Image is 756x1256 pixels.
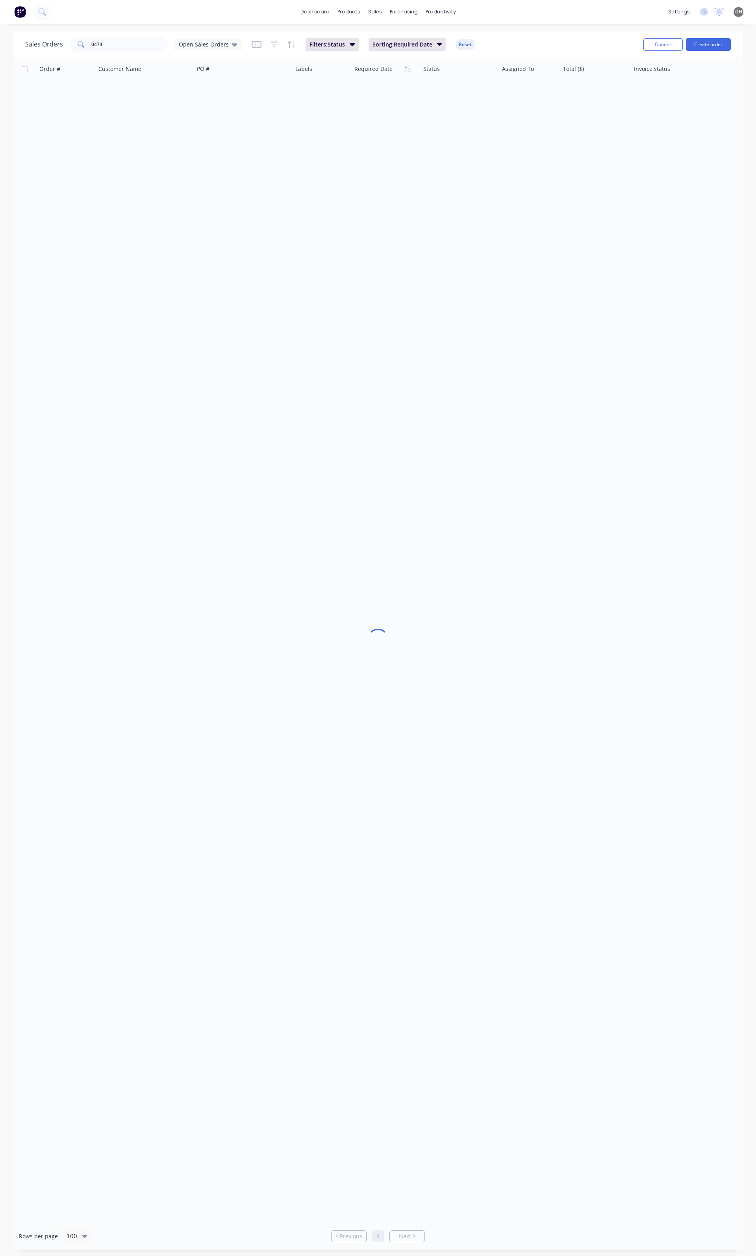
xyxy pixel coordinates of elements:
button: Options [643,38,683,51]
span: Previous [340,1232,362,1240]
button: Sorting:Required Date [369,38,447,51]
div: Required Date [354,65,393,73]
div: productivity [422,6,460,18]
div: Order # [39,65,60,73]
div: Invoice status [634,65,670,73]
div: Total ($) [563,65,584,73]
span: Rows per page [19,1232,58,1240]
button: Filters:Status [306,38,359,51]
span: Sorting: Required Date [372,41,432,48]
span: Filters: Status [309,41,345,48]
div: sales [364,6,386,18]
div: Assigned To [502,65,534,73]
span: DH [735,8,742,15]
h1: Sales Orders [25,41,63,48]
div: purchasing [386,6,422,18]
input: Search... [91,37,168,52]
a: Page 1 is your current page [372,1230,384,1242]
a: Previous page [332,1232,366,1240]
div: Customer Name [98,65,141,73]
button: Create order [686,38,731,51]
div: PO # [197,65,209,73]
div: settings [664,6,694,18]
a: dashboard [296,6,334,18]
span: Open Sales Orders [179,40,229,48]
button: Reset [456,39,475,50]
img: Factory [14,6,26,18]
div: products [334,6,364,18]
div: Labels [295,65,312,73]
div: Status [423,65,440,73]
a: Next page [390,1232,424,1240]
ul: Pagination [328,1230,428,1242]
span: Next [399,1232,411,1240]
